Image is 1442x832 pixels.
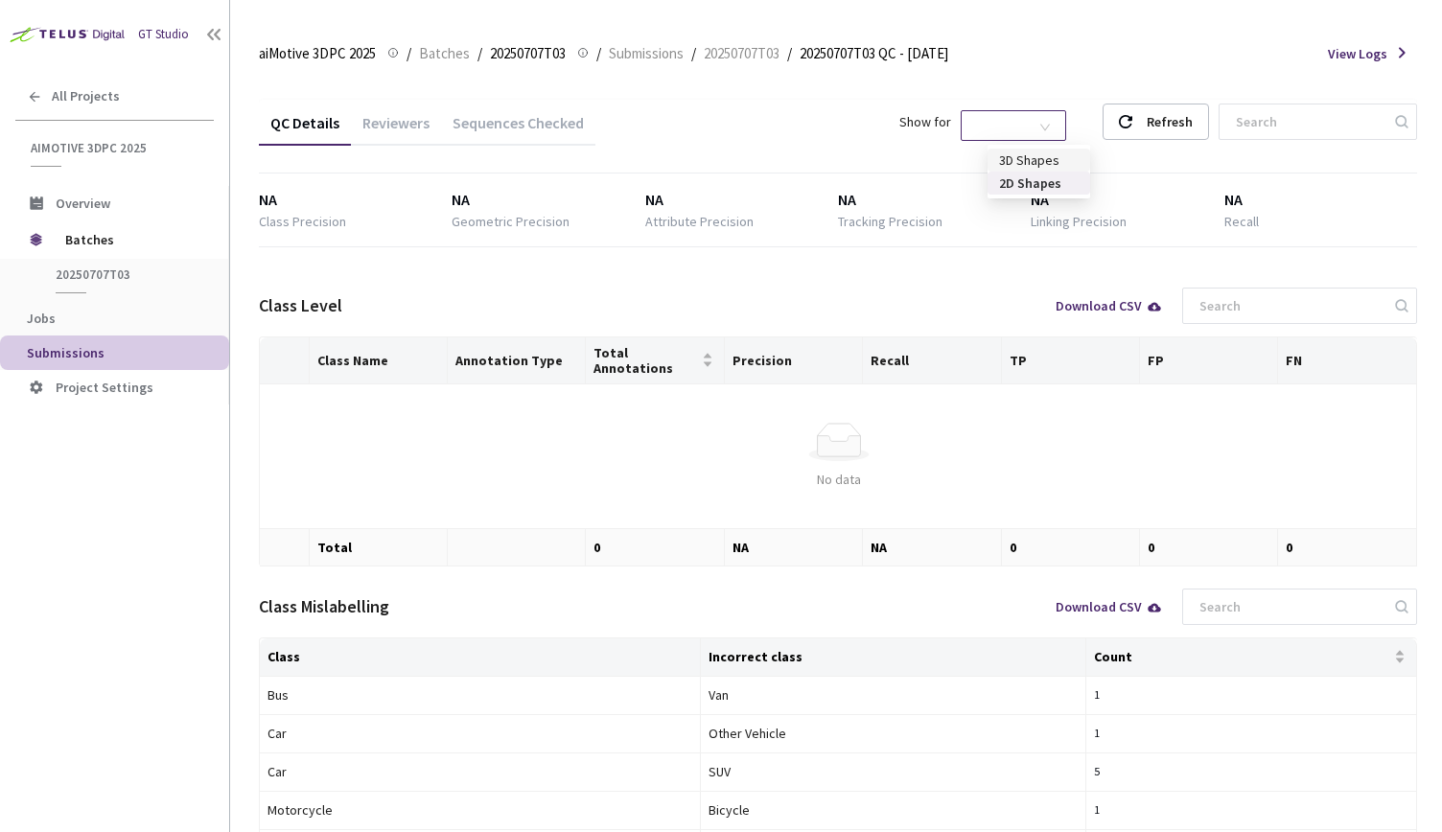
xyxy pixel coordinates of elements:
td: 0 [1002,529,1140,566]
span: 20250707T03 [704,42,779,65]
input: Search [1188,589,1392,624]
div: Van [709,684,919,705]
li: / [596,42,601,65]
span: View Logs [1328,44,1387,63]
div: Geometric Precision [452,212,570,231]
div: Class Precision [259,212,346,231]
div: NA [1224,189,1417,212]
th: Recall [863,337,1001,384]
div: 3D Shapes [988,149,1090,172]
li: / [787,42,792,65]
div: NA [838,189,1031,212]
td: NA [725,529,863,566]
div: NA [259,189,452,212]
div: Class Level [259,293,342,318]
td: 0 [586,529,724,566]
span: All Projects [52,88,120,104]
div: Bicycle [709,799,919,820]
th: Class Name [310,337,448,384]
span: Jobs [27,310,56,327]
th: Precision [725,337,863,384]
td: 0 [1140,529,1278,566]
li: / [691,42,696,65]
a: Batches [415,42,474,63]
td: NA [863,529,1001,566]
span: Total Annotations [593,345,697,376]
div: Linking Precision [1031,212,1127,231]
span: 1 [1094,725,1125,743]
span: aiMotive 3DPC 2025 [259,42,376,65]
span: 1 [1094,686,1125,705]
li: / [407,42,411,65]
div: NA [645,189,838,212]
span: 2D Shapes [972,111,1055,140]
div: Other Vehicle [709,723,919,744]
span: 5 [1094,763,1125,781]
div: Class Mislabelling [259,594,389,619]
div: GT Studio [138,26,189,44]
span: 20250707T03 QC - [DATE] [800,42,948,65]
span: Submissions [27,344,105,361]
div: Reviewers [351,113,441,146]
th: Annotation Type [448,337,586,384]
span: Batches [65,220,197,259]
a: Class [267,649,300,664]
input: Search [1224,104,1392,139]
th: FN [1278,337,1417,384]
div: 2D Shapes [999,173,1079,194]
th: TP [1002,337,1140,384]
span: Project Settings [56,379,153,396]
div: Tracking Precision [838,212,942,231]
input: Search [1188,289,1392,323]
span: Overview [56,195,110,212]
span: Show for [899,112,951,131]
div: Download CSV [1056,600,1163,613]
div: Bus [267,684,478,705]
span: 1 [1094,801,1125,820]
div: Motorcycle [267,799,478,820]
div: Sequences Checked [441,113,595,146]
td: 0 [1278,529,1417,566]
div: NA [1031,189,1223,212]
div: No data [275,469,1403,490]
div: Car [267,761,478,782]
a: Count [1094,649,1132,664]
th: Total Annotations [586,337,724,384]
a: 20250707T03 [700,42,783,63]
span: Submissions [609,42,684,65]
div: SUV [709,761,919,782]
div: Recall [1224,212,1259,231]
span: 20250707T03 [56,266,198,283]
div: NA [452,189,644,212]
div: Refresh [1147,104,1193,139]
div: 2D Shapes [988,172,1090,195]
a: Submissions [605,42,687,63]
span: 20250707T03 [490,42,566,65]
td: Total [310,529,448,566]
a: Incorrect class [709,649,802,664]
div: 3D Shapes [999,150,1079,171]
th: FP [1140,337,1278,384]
div: Car [267,723,478,744]
span: aiMotive 3DPC 2025 [31,140,202,156]
div: Download CSV [1056,299,1163,312]
li: / [477,42,482,65]
span: Batches [419,42,470,65]
div: Attribute Precision [645,212,754,231]
div: QC Details [259,113,351,146]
